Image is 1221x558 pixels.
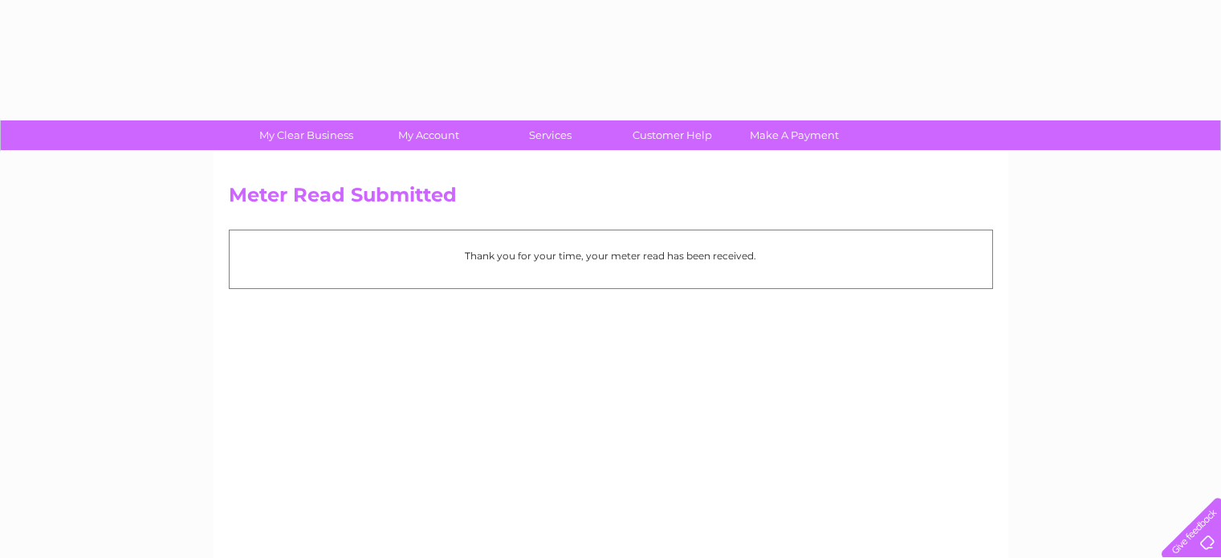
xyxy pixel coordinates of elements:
[484,120,617,150] a: Services
[606,120,739,150] a: Customer Help
[240,120,372,150] a: My Clear Business
[238,248,984,263] p: Thank you for your time, your meter read has been received.
[728,120,861,150] a: Make A Payment
[362,120,495,150] a: My Account
[229,184,993,214] h2: Meter Read Submitted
